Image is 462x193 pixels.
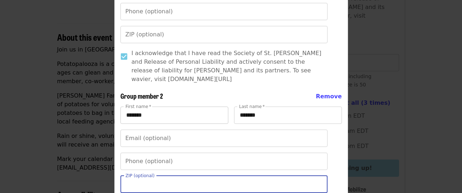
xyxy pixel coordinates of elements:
input: Last name [234,107,342,124]
label: First name [125,104,151,109]
span: I acknowledge that I have read the Society of St. [PERSON_NAME] and Release of Personal Liability... [132,49,324,84]
input: Email (optional) [120,130,328,147]
input: Phone (optional) [120,3,328,20]
label: Last name [239,104,265,109]
span: Group member 2 [120,91,163,100]
input: ZIP (optional) [120,26,328,43]
button: Remove [316,92,342,101]
span: Remove [316,93,342,100]
input: Phone (optional) [120,153,328,170]
input: First name [120,107,228,124]
input: ZIP (optional) [120,176,328,193]
label: ZIP (optional) [125,174,155,178]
